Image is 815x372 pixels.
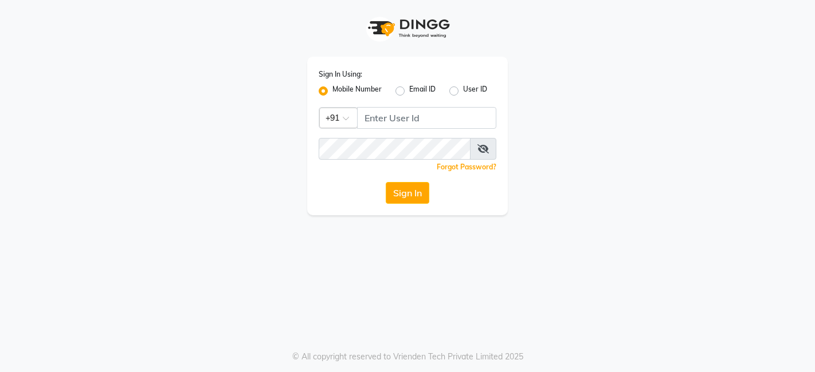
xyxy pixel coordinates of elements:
input: Username [357,107,496,129]
button: Sign In [386,182,429,204]
label: Mobile Number [332,84,382,98]
label: Email ID [409,84,436,98]
label: User ID [463,84,487,98]
img: logo1.svg [362,11,453,45]
label: Sign In Using: [319,69,362,80]
a: Forgot Password? [437,163,496,171]
input: Username [319,138,471,160]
